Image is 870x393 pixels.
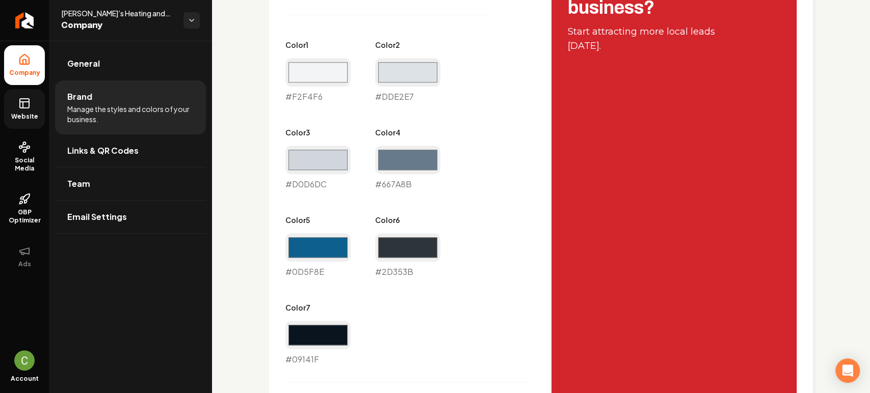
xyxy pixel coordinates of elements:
[285,215,351,225] label: Color 5
[11,375,39,383] span: Account
[15,12,34,29] img: Rebolt Logo
[285,302,351,313] label: Color 7
[55,167,206,200] a: Team
[285,146,351,190] div: #D0D6DC
[67,91,92,103] span: Brand
[55,134,206,167] a: Links & QR Codes
[14,350,35,371] button: Open user button
[285,233,351,278] div: #0D5F8E
[14,350,35,371] img: Candela Corradin
[375,233,440,278] div: #2D353B
[67,104,194,124] span: Manage the styles and colors of your business.
[4,237,45,276] button: Ads
[4,185,45,233] a: GBP Optimizer
[285,58,351,103] div: #F2F4F6
[67,211,127,223] span: Email Settings
[4,156,45,173] span: Social Media
[4,133,45,181] a: Social Media
[61,18,175,33] span: Company
[375,146,440,190] div: #667A8B
[375,127,440,137] label: Color 4
[7,113,42,121] span: Website
[375,215,440,225] label: Color 6
[55,47,206,80] a: General
[375,58,440,103] div: #DDE2E7
[5,69,44,77] span: Company
[14,260,35,268] span: Ads
[285,40,351,50] label: Color 1
[4,208,45,224] span: GBP Optimizer
[67,58,100,70] span: General
[4,89,45,129] a: Website
[67,178,90,190] span: Team
[285,321,351,366] div: #09141F
[67,145,139,157] span: Links & QR Codes
[375,40,440,50] label: Color 2
[285,127,351,137] label: Color 3
[61,8,175,18] span: [PERSON_NAME]’s Heating and Air
[835,358,860,383] div: Open Intercom Messenger
[55,201,206,233] a: Email Settings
